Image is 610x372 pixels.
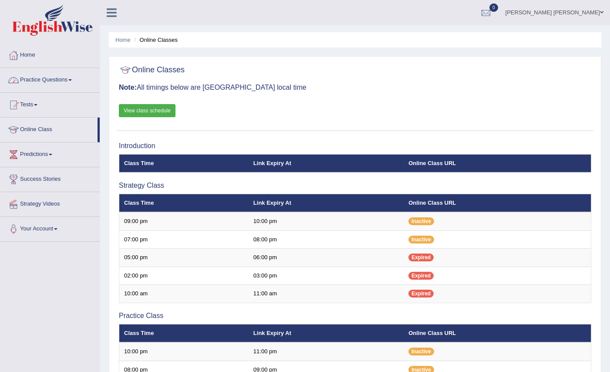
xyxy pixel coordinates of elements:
td: 09:00 pm [119,212,249,230]
th: Class Time [119,194,249,212]
a: Home [0,43,100,65]
span: 0 [489,3,498,12]
td: 02:00 pm [119,267,249,285]
td: 10:00 pm [249,212,404,230]
td: 10:00 am [119,285,249,303]
a: Your Account [0,217,100,239]
th: Online Class URL [404,194,591,212]
td: 10:00 pm [119,342,249,361]
h3: Introduction [119,142,591,150]
h3: All timings below are [GEOGRAPHIC_DATA] local time [119,84,591,91]
a: Tests [0,93,100,115]
td: 08:00 pm [249,230,404,249]
td: 05:00 pm [119,249,249,267]
a: Home [115,37,131,43]
a: Online Class [0,118,98,139]
span: Expired [408,254,434,261]
span: Inactive [408,217,434,225]
a: Strategy Videos [0,192,100,214]
a: View class schedule [119,104,175,117]
td: 11:00 pm [249,342,404,361]
a: Practice Questions [0,68,100,90]
h2: Online Classes [119,64,185,77]
th: Class Time [119,324,249,342]
a: Success Stories [0,167,100,189]
span: Expired [408,290,434,298]
th: Class Time [119,154,249,172]
span: Expired [408,272,434,280]
th: Online Class URL [404,324,591,342]
a: Predictions [0,142,100,164]
td: 07:00 pm [119,230,249,249]
span: Inactive [408,348,434,355]
td: 03:00 pm [249,267,404,285]
th: Online Class URL [404,154,591,172]
span: Inactive [408,236,434,243]
td: 11:00 am [249,285,404,303]
td: 06:00 pm [249,249,404,267]
li: Online Classes [132,36,178,44]
th: Link Expiry At [249,194,404,212]
th: Link Expiry At [249,154,404,172]
th: Link Expiry At [249,324,404,342]
h3: Strategy Class [119,182,591,189]
b: Note: [119,84,137,91]
h3: Practice Class [119,312,591,320]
